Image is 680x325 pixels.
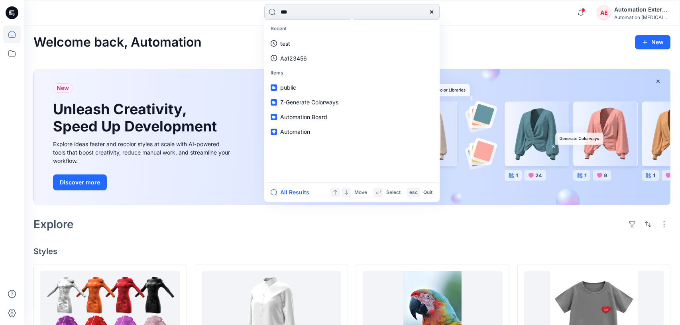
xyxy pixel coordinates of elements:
[266,51,438,66] a: Aa123456
[280,39,290,48] p: test
[53,174,232,190] a: Discover more
[280,128,310,135] span: Automation
[33,35,202,50] h2: Welcome back, Automation
[266,36,438,51] a: test
[614,14,670,20] div: Automation [MEDICAL_DATA]...
[635,35,670,49] button: New
[266,22,438,36] p: Recent
[266,110,438,124] a: Automation Board
[271,188,314,197] button: All Results
[354,188,367,197] p: Move
[614,5,670,14] div: Automation External
[266,124,438,139] a: Automation
[53,174,107,190] button: Discover more
[280,99,338,106] span: Z-Generate Colorways
[53,140,232,165] div: Explore ideas faster and recolor styles at scale with AI-powered tools that boost creativity, red...
[280,114,327,120] span: Automation Board
[53,101,220,135] h1: Unleash Creativity, Speed Up Development
[57,83,69,93] span: New
[423,188,432,197] p: Quit
[280,54,307,63] p: Aa123456
[280,84,296,91] span: public
[266,80,438,95] a: public
[386,188,401,197] p: Select
[266,66,438,80] p: Items
[33,247,670,256] h4: Styles
[33,218,74,231] h2: Explore
[409,188,418,197] p: esc
[266,95,438,110] a: Z-Generate Colorways
[597,6,611,20] div: AE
